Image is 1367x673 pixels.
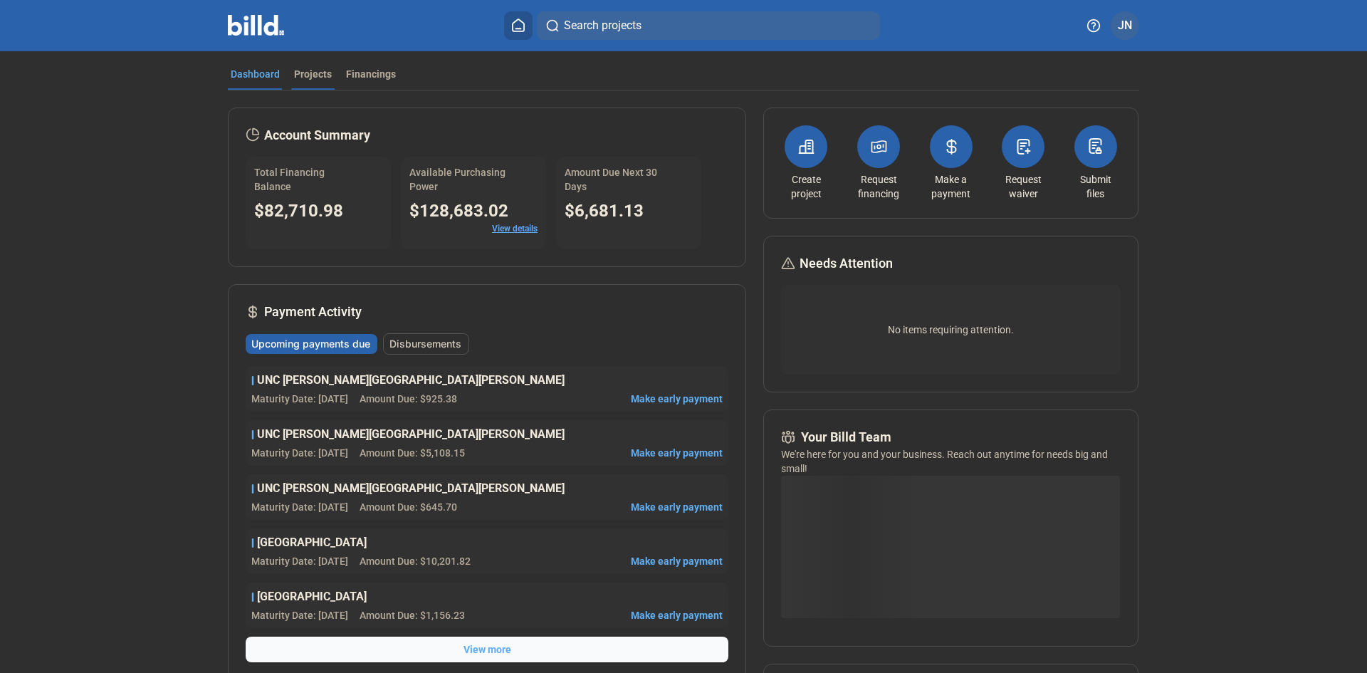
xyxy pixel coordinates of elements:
[254,167,325,192] span: Total Financing Balance
[264,302,362,322] span: Payment Activity
[346,67,396,81] div: Financings
[409,167,506,192] span: Available Purchasing Power
[1071,172,1121,201] a: Submit files
[360,500,457,514] span: Amount Due: $645.70
[251,392,348,406] span: Maturity Date: [DATE]
[854,172,904,201] a: Request financing
[781,476,1120,618] div: loading
[257,480,565,497] span: UNC [PERSON_NAME][GEOGRAPHIC_DATA][PERSON_NAME]
[257,534,367,551] span: [GEOGRAPHIC_DATA]
[926,172,976,201] a: Make a payment
[251,554,348,568] span: Maturity Date: [DATE]
[631,500,723,514] button: Make early payment
[264,125,370,145] span: Account Summary
[409,201,508,221] span: $128,683.02
[251,608,348,622] span: Maturity Date: [DATE]
[360,446,465,460] span: Amount Due: $5,108.15
[231,67,280,81] div: Dashboard
[294,67,332,81] div: Projects
[251,446,348,460] span: Maturity Date: [DATE]
[463,642,511,657] button: View more
[564,17,641,34] span: Search projects
[383,333,469,355] button: Disbursements
[1118,17,1132,34] span: JN
[998,172,1048,201] a: Request waiver
[257,588,367,605] span: [GEOGRAPHIC_DATA]
[801,427,891,447] span: Your Billd Team
[246,334,377,354] button: Upcoming payments due
[1111,11,1139,40] button: JN
[787,323,1114,337] span: No items requiring attention.
[631,554,723,568] button: Make early payment
[631,392,723,406] button: Make early payment
[631,608,723,622] button: Make early payment
[257,372,565,389] span: UNC [PERSON_NAME][GEOGRAPHIC_DATA][PERSON_NAME]
[389,337,461,351] span: Disbursements
[251,500,348,514] span: Maturity Date: [DATE]
[360,554,471,568] span: Amount Due: $10,201.82
[492,224,538,234] a: View details
[251,337,370,351] span: Upcoming payments due
[257,426,565,443] span: UNC [PERSON_NAME][GEOGRAPHIC_DATA][PERSON_NAME]
[360,608,465,622] span: Amount Due: $1,156.23
[228,15,284,36] img: Billd Company Logo
[631,446,723,460] button: Make early payment
[254,201,343,221] span: $82,710.98
[781,172,831,201] a: Create project
[565,167,657,192] span: Amount Due Next 30 Days
[565,201,644,221] span: $6,681.13
[360,392,457,406] span: Amount Due: $925.38
[781,449,1108,474] span: We're here for you and your business. Reach out anytime for needs big and small!
[537,11,880,40] button: Search projects
[800,254,893,273] span: Needs Attention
